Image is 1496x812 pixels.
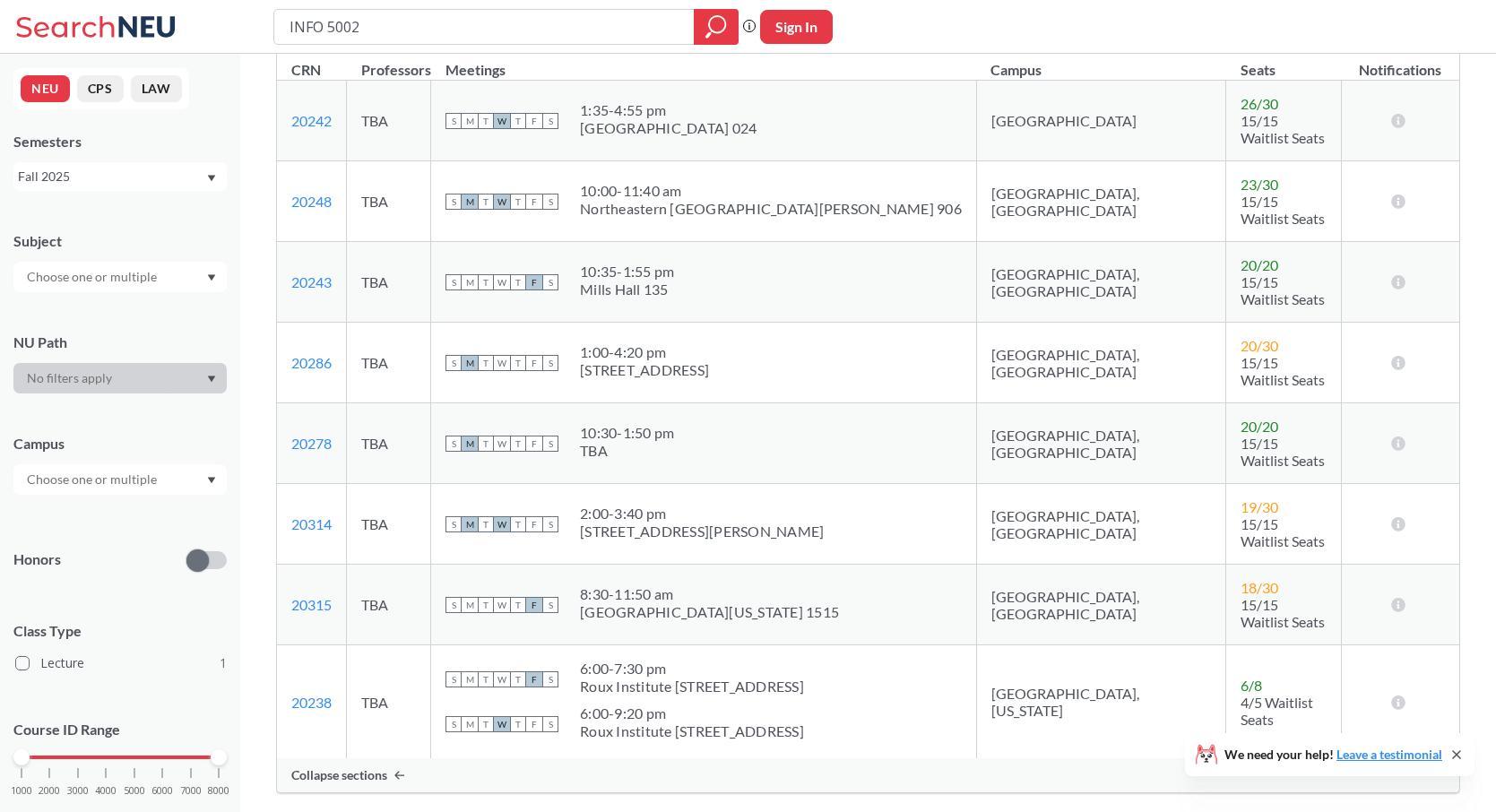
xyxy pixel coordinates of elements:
[580,585,839,603] div: 8:30 - 11:50 am
[1241,176,1278,193] span: 23 / 30
[494,355,510,371] span: W
[510,671,526,687] span: T
[207,274,216,281] svg: Dropdown arrow
[291,596,332,613] a: 20315
[277,758,1459,792] div: Collapse sections
[445,516,462,532] span: S
[347,484,431,565] td: TBA
[1241,273,1325,307] span: 15/15 Waitlist Seats
[291,112,332,129] a: 20242
[976,403,1225,484] td: [GEOGRAPHIC_DATA], [GEOGRAPHIC_DATA]
[1226,42,1341,81] th: Seats
[478,716,494,732] span: T
[13,621,227,641] span: Class Type
[526,194,542,210] span: F
[510,716,526,732] span: T
[580,603,839,621] div: [GEOGRAPHIC_DATA][US_STATE] 1515
[13,363,227,393] div: Dropdown arrow
[1241,354,1325,388] span: 15/15 Waitlist Seats
[462,597,478,613] span: M
[976,484,1225,565] td: [GEOGRAPHIC_DATA], [GEOGRAPHIC_DATA]
[976,323,1225,403] td: [GEOGRAPHIC_DATA], [GEOGRAPHIC_DATA]
[580,343,709,361] div: 1:00 - 4:20 pm
[494,516,510,532] span: W
[494,597,510,613] span: W
[526,355,542,371] span: F
[1241,256,1278,273] span: 20 / 20
[1241,112,1325,146] span: 15/15 Waitlist Seats
[291,60,321,80] div: CRN
[288,12,681,42] input: Class, professor, course number, "phrase"
[180,786,202,796] span: 7000
[208,786,229,796] span: 8000
[1241,337,1278,354] span: 20 / 30
[347,323,431,403] td: TBA
[445,716,462,732] span: S
[347,403,431,484] td: TBA
[13,333,227,352] div: NU Path
[526,597,542,613] span: F
[1241,694,1313,728] span: 4/5 Waitlist Seats
[1241,95,1278,112] span: 26 / 30
[1241,435,1325,469] span: 15/15 Waitlist Seats
[542,194,558,210] span: S
[207,477,216,484] svg: Dropdown arrow
[18,469,169,490] input: Choose one or multiple
[478,671,494,687] span: T
[347,645,431,759] td: TBA
[580,200,962,218] div: Northeastern [GEOGRAPHIC_DATA][PERSON_NAME] 906
[580,361,709,379] div: [STREET_ADDRESS]
[494,113,510,129] span: W
[510,436,526,452] span: T
[976,565,1225,645] td: [GEOGRAPHIC_DATA], [GEOGRAPHIC_DATA]
[347,565,431,645] td: TBA
[580,678,804,695] div: Roux Institute [STREET_ADDRESS]
[13,132,227,151] div: Semesters
[445,274,462,290] span: S
[526,113,542,129] span: F
[510,597,526,613] span: T
[462,516,478,532] span: M
[542,516,558,532] span: S
[431,42,977,81] th: Meetings
[207,376,216,383] svg: Dropdown arrow
[291,515,332,532] a: 20314
[77,75,124,102] button: CPS
[976,42,1225,81] th: Campus
[542,716,558,732] span: S
[1241,596,1325,630] span: 15/15 Waitlist Seats
[1241,498,1278,515] span: 19 / 30
[526,436,542,452] span: F
[976,242,1225,323] td: [GEOGRAPHIC_DATA], [GEOGRAPHIC_DATA]
[445,355,462,371] span: S
[347,242,431,323] td: TBA
[291,273,332,290] a: 20243
[760,10,833,44] button: Sign In
[580,182,962,200] div: 10:00 - 11:40 am
[220,653,227,673] span: 1
[580,424,674,442] div: 10:30 - 1:50 pm
[526,671,542,687] span: F
[13,464,227,495] div: Dropdown arrow
[494,274,510,290] span: W
[1241,579,1278,596] span: 18 / 30
[542,113,558,129] span: S
[580,119,757,137] div: [GEOGRAPHIC_DATA] 024
[976,645,1225,759] td: [GEOGRAPHIC_DATA], [US_STATE]
[580,263,674,281] div: 10:35 - 1:55 pm
[1224,748,1442,761] span: We need your help!
[95,786,117,796] span: 4000
[39,786,60,796] span: 2000
[478,113,494,129] span: T
[1341,42,1459,81] th: Notifications
[494,671,510,687] span: W
[542,274,558,290] span: S
[445,436,462,452] span: S
[291,767,387,783] span: Collapse sections
[13,231,227,251] div: Subject
[580,505,824,523] div: 2:00 - 3:40 pm
[510,274,526,290] span: T
[291,694,332,711] a: 20238
[580,442,674,460] div: TBA
[445,194,462,210] span: S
